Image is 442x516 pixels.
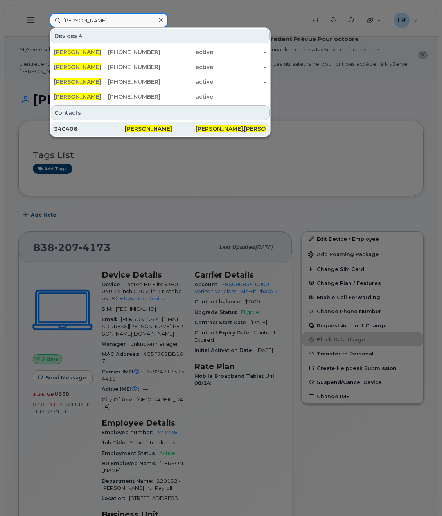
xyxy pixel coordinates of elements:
div: - [213,63,266,71]
a: 340406[PERSON_NAME][PERSON_NAME].[PERSON_NAME]@[PERSON_NAME][DOMAIN_NAME] [51,122,270,136]
span: [PERSON_NAME] [196,125,243,132]
span: [PERSON_NAME] [244,125,291,132]
div: - [213,78,266,86]
div: 340406 [54,125,125,133]
div: active [160,63,214,71]
div: active [160,93,214,101]
a: [PERSON_NAME][PHONE_NUMBER]active- [51,45,270,59]
a: [PERSON_NAME][PHONE_NUMBER]active- [51,60,270,74]
div: . @[PERSON_NAME][DOMAIN_NAME] [196,125,266,133]
a: [PERSON_NAME][PHONE_NUMBER]active- [51,75,270,89]
a: [PERSON_NAME][PHONE_NUMBER]active- [51,90,270,104]
div: - [213,93,266,101]
span: [PERSON_NAME] [125,125,172,132]
div: [PHONE_NUMBER] [107,63,160,71]
div: active [160,78,214,86]
div: [PHONE_NUMBER] [107,48,160,56]
span: 4 [79,32,83,40]
div: Devices [51,29,270,43]
span: [PERSON_NAME] [54,93,101,100]
div: active [160,48,214,56]
div: - [213,48,266,56]
div: Contacts [51,105,270,120]
div: [PHONE_NUMBER] [107,78,160,86]
span: [PERSON_NAME] [54,78,101,85]
iframe: Messenger Launcher [408,482,436,510]
span: [PERSON_NAME] [54,63,101,70]
span: [PERSON_NAME] [54,49,101,56]
div: [PHONE_NUMBER] [107,93,160,101]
